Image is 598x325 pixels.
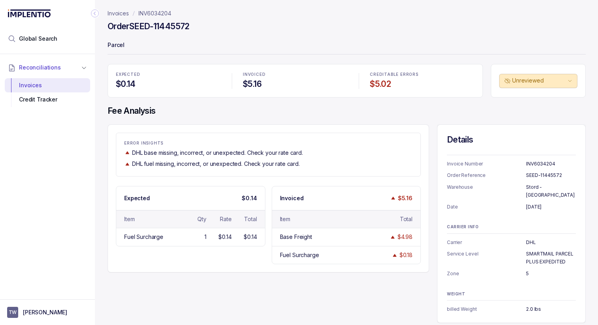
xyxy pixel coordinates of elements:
p: Invoiced [280,194,304,202]
p: DHL base missing, incorrect, or unexpected. Check your rate card. [132,149,303,157]
p: DHL [526,239,576,246]
a: Invoices [108,9,129,17]
p: $5.16 [398,194,413,202]
p: EXPECTED [116,72,221,77]
button: User initials[PERSON_NAME] [7,307,88,318]
h4: $5.16 [243,79,348,90]
a: INV6034204 [138,9,171,17]
button: Reconciliations [5,59,90,76]
div: $0.14 [218,233,231,241]
ul: Information Summary [447,160,576,210]
h4: Fee Analysis [108,105,586,116]
p: INV6034204 [526,160,576,168]
p: Expected [124,194,150,202]
div: Total [244,215,257,223]
p: [PERSON_NAME] [23,308,67,316]
p: Warehouse [447,183,526,199]
p: $0.14 [242,194,257,202]
p: 2.0 lbs [526,305,576,313]
div: Invoices [11,78,84,92]
div: 1 [204,233,206,241]
div: Item [280,215,290,223]
p: INVOICED [243,72,348,77]
p: CREDITABLE ERRORS [370,72,475,77]
p: ERROR INSIGHTS [124,141,413,146]
p: billed Weight [447,305,526,313]
ul: Information Summary [447,239,576,278]
h4: Details [447,134,576,145]
div: Rate [220,215,231,223]
div: Fuel Surcharge [124,233,163,241]
img: trend image [390,234,396,240]
div: $0.14 [244,233,257,241]
div: Fuel Surcharge [280,251,319,259]
img: trend image [392,252,398,258]
h4: Order SEED-11445572 [108,21,189,32]
h4: $5.02 [370,79,475,90]
p: Order Reference [447,171,526,179]
span: Global Search [19,35,57,43]
p: Zone [447,270,526,278]
p: WEIGHT [447,292,576,297]
h4: $0.14 [116,79,221,90]
nav: breadcrumb [108,9,171,17]
div: Total [400,215,413,223]
p: [DATE] [526,203,576,211]
p: Date [447,203,526,211]
p: Unreviewed [512,77,566,85]
p: Invoice Number [447,160,526,168]
p: Carrier [447,239,526,246]
button: Unreviewed [499,74,577,88]
div: Item [124,215,134,223]
div: Credit Tracker [11,92,84,107]
img: trend image [124,150,131,156]
span: Reconciliations [19,64,61,71]
div: Reconciliations [5,77,90,109]
p: CARRIER INFO [447,225,576,229]
div: Base Freight [280,233,312,241]
div: $0.18 [399,251,413,259]
div: $4.98 [397,233,413,241]
div: Collapse Icon [90,9,100,18]
ul: Information Summary [447,305,576,313]
p: Parcel [108,38,586,54]
p: DHL fuel missing, incorrect, or unexpected. Check your rate card. [132,160,300,168]
p: SEED-11445572 [526,171,576,179]
img: trend image [124,161,131,167]
p: 5 [526,270,576,278]
p: SMARTMAIL PARCEL PLUS EXPEDITED [526,250,576,265]
img: trend image [390,195,396,201]
p: Stord - [GEOGRAPHIC_DATA] [526,183,576,199]
span: User initials [7,307,18,318]
p: Service Level [447,250,526,265]
div: Qty [197,215,206,223]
